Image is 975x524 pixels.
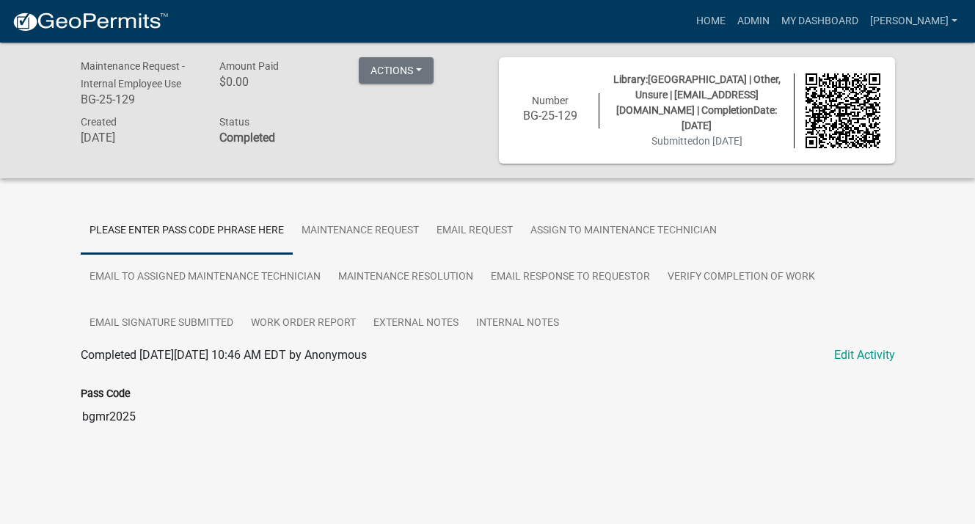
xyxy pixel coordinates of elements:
[775,7,864,35] a: My Dashboard
[731,7,775,35] a: Admin
[864,7,963,35] a: [PERSON_NAME]
[81,300,242,347] a: Email Signature Submitted
[293,208,428,255] a: Maintenance Request
[659,254,824,301] a: Verify Completion of work
[651,135,742,147] span: Submitted on [DATE]
[329,254,482,301] a: Maintenance Resolution
[219,60,279,72] span: Amount Paid
[428,208,522,255] a: Email Request
[690,7,731,35] a: Home
[242,300,365,347] a: Work Order Report
[834,346,895,364] a: Edit Activity
[81,254,329,301] a: Email to Assigned Maintenance Technician
[482,254,659,301] a: Email Response to Requestor
[81,92,198,106] h6: BG-25-129
[365,300,467,347] a: External Notes
[81,116,117,128] span: Created
[806,73,880,148] img: QR code
[522,208,726,255] a: Assign to Maintenance Technician
[514,109,588,123] h6: BG-25-129
[81,208,293,255] a: Please Enter Pass Code Phrase Here
[81,348,367,362] span: Completed [DATE][DATE] 10:46 AM EDT by Anonymous
[219,75,337,89] h6: $0.00
[359,57,434,84] button: Actions
[81,389,131,399] label: Pass Code
[467,300,568,347] a: Internal Notes
[613,73,781,131] span: Library:[GEOGRAPHIC_DATA] | Other, Unsure | [EMAIL_ADDRESS][DOMAIN_NAME] | CompletionDate: [DATE]
[81,131,198,145] h6: [DATE]
[219,131,275,145] strong: Completed
[81,60,185,90] span: Maintenance Request - Internal Employee Use
[532,95,569,106] span: Number
[219,116,249,128] span: Status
